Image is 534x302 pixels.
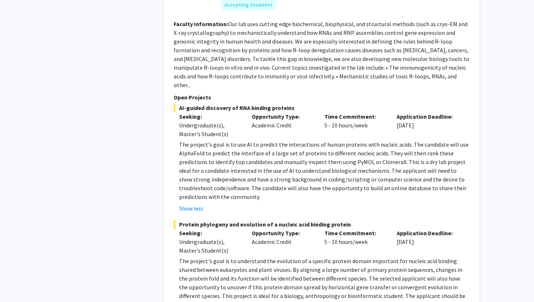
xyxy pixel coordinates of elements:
div: 5 - 10 hours/week [319,112,392,138]
p: Seeking: [179,112,241,121]
div: [DATE] [391,229,464,255]
div: Undergraduate(s), Master's Student(s) [179,121,241,138]
span: Protein phylogeny and evolution of a nucleic acid binding protein [174,220,469,229]
p: Time Commitment: [324,112,386,121]
p: Seeking: [179,229,241,237]
p: Opportunity Type: [252,229,313,237]
div: [DATE] [391,112,464,138]
p: The project's goal is to use AI to predict the interactions of human proteins with nucleic acids.... [179,140,469,201]
p: Time Commitment: [324,229,386,237]
button: Show less [179,204,203,213]
div: 5 - 10 hours/week [319,229,392,255]
iframe: Chat [5,269,31,297]
b: Faculty Information: [174,20,228,28]
fg-read-more: Our lab uses cutting edge biochemical, biophysical, and structural methods (such as cryo-EM and X... [174,20,469,89]
p: Opportunity Type: [252,112,313,121]
span: AI-guided discovery of RNA binding proteins [174,103,469,112]
p: Application Deadline: [397,229,458,237]
p: Application Deadline: [397,112,458,121]
p: Open Projects [174,93,469,102]
div: Academic Credit [246,112,319,138]
div: Undergraduate(s), Master's Student(s) [179,237,241,255]
div: Academic Credit [246,229,319,255]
